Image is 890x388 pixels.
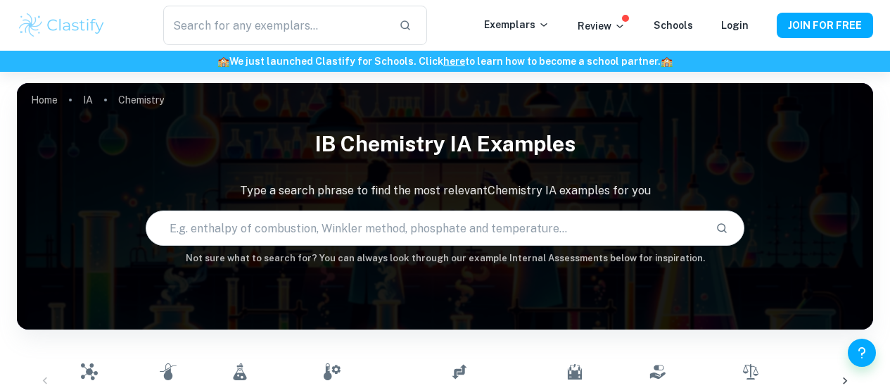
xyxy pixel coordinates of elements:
[484,17,549,32] p: Exemplars
[146,208,705,248] input: E.g. enthalpy of combustion, Winkler method, phosphate and temperature...
[654,20,693,31] a: Schools
[17,251,873,265] h6: Not sure what to search for? You can always look through our example Internal Assessments below f...
[217,56,229,67] span: 🏫
[443,56,465,67] a: here
[118,92,164,108] p: Chemistry
[17,11,106,39] img: Clastify logo
[3,54,887,69] h6: We just launched Clastify for Schools. Click to learn how to become a school partner.
[848,339,876,367] button: Help and Feedback
[83,90,93,110] a: IA
[17,123,873,165] h1: IB Chemistry IA examples
[710,216,734,240] button: Search
[17,182,873,199] p: Type a search phrase to find the most relevant Chemistry IA examples for you
[163,6,388,45] input: Search for any exemplars...
[31,90,58,110] a: Home
[721,20,749,31] a: Login
[777,13,873,38] button: JOIN FOR FREE
[578,18,625,34] p: Review
[661,56,673,67] span: 🏫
